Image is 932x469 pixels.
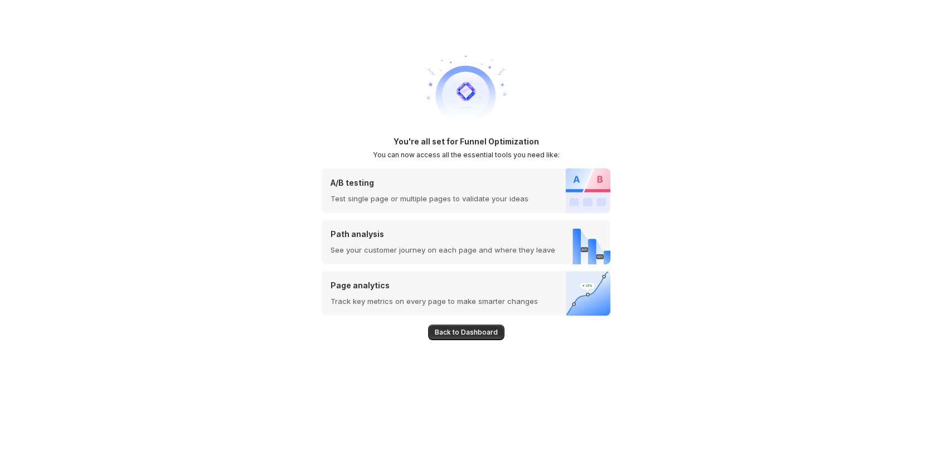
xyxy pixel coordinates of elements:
p: Path analysis [331,229,555,240]
span: Back to Dashboard [435,328,498,337]
p: Page analytics [331,280,538,291]
p: Track key metrics on every page to make smarter changes [331,296,538,307]
img: welcome [421,47,511,136]
img: A/B testing [566,168,610,213]
button: Back to Dashboard [428,325,504,340]
p: Test single page or multiple pages to validate your ideas [331,193,528,204]
h1: You're all set for Funnel Optimization [394,136,539,147]
p: A/B testing [331,177,528,188]
img: Path analysis [561,220,610,264]
h2: You can now access all the essential tools you need like: [373,151,560,159]
p: See your customer journey on each page and where they leave [331,244,555,255]
img: Page analytics [566,271,610,316]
